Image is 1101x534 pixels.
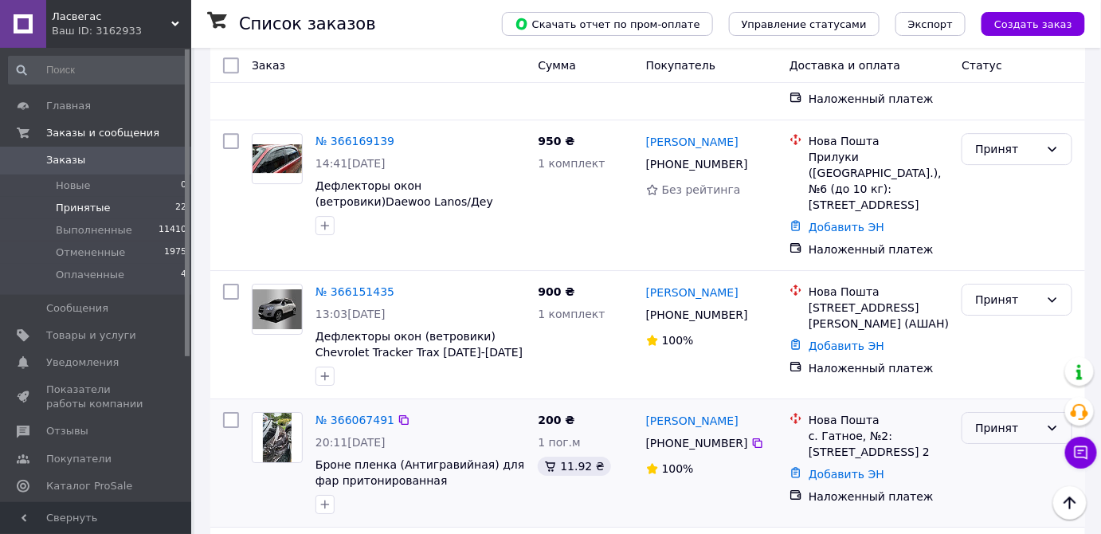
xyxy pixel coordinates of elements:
[975,140,1040,158] div: Принят
[538,59,576,72] span: Сумма
[538,308,605,320] span: 1 комплект
[315,330,523,391] a: Дефлекторы окон (ветровики) Chevrolet Tracker Trax [DATE]-[DATE] / Opel Mokka [DATE]-[DATE] (Auto...
[46,479,132,493] span: Каталог ProSale
[263,413,291,462] img: Фото товару
[239,14,376,33] h1: Список заказов
[809,300,949,332] div: [STREET_ADDRESS][PERSON_NAME] (АШАН)
[975,419,1040,437] div: Принят
[809,360,949,376] div: Наложенный платеж
[46,301,108,316] span: Сообщения
[315,135,394,147] a: № 366169139
[502,12,713,36] button: Скачать отчет по пром-оплате
[895,12,966,36] button: Экспорт
[662,334,694,347] span: 100%
[315,285,394,298] a: № 366151435
[181,179,186,193] span: 0
[56,268,124,282] span: Оплаченные
[538,457,610,476] div: 11.92 ₴
[252,412,303,463] a: Фото товару
[538,285,574,298] span: 900 ₴
[962,59,1002,72] span: Статус
[46,153,85,167] span: Заказы
[646,437,748,450] span: [PHONE_NUMBER]
[538,436,580,449] span: 1 пог.м
[46,99,91,113] span: Главная
[809,91,949,107] div: Наложенный платеж
[809,284,949,300] div: Нова Пошта
[164,245,186,260] span: 1975
[56,201,111,215] span: Принятые
[8,56,188,84] input: Поиск
[809,468,884,481] a: Добавить ЭН
[742,18,867,30] span: Управление статусами
[646,134,739,150] a: [PERSON_NAME]
[315,458,524,487] a: Броне пленка (Антигравийная) для фар притонированная
[646,158,748,171] span: [PHONE_NUMBER]
[56,245,125,260] span: Отмененные
[809,221,884,234] a: Добавить ЭН
[46,383,147,411] span: Показатели работы компании
[46,126,159,140] span: Заказы и сообщения
[315,436,386,449] span: 20:11[DATE]
[315,308,386,320] span: 13:03[DATE]
[809,489,949,505] div: Наложенный платеж
[729,12,880,36] button: Управление статусами
[538,414,574,426] span: 200 ₴
[809,340,884,352] a: Добавить ЭН
[46,424,88,438] span: Отзывы
[253,144,302,172] img: Фото товару
[56,223,132,238] span: Выполненные
[181,268,186,282] span: 4
[315,414,394,426] a: № 366067491
[252,133,303,184] a: Фото товару
[662,183,741,196] span: Без рейтинга
[538,157,605,170] span: 1 комплект
[175,201,186,215] span: 22
[646,413,739,429] a: [PERSON_NAME]
[1065,437,1097,469] button: Чат с покупателем
[515,17,700,31] span: Скачать отчет по пром-оплате
[646,308,748,321] span: [PHONE_NUMBER]
[253,289,302,329] img: Фото товару
[52,10,171,24] span: Ласвегас
[46,355,119,370] span: Уведомления
[790,59,900,72] span: Доставка и оплата
[662,462,694,475] span: 100%
[252,284,303,335] a: Фото товару
[56,179,91,193] span: Новые
[646,59,716,72] span: Покупатель
[1053,486,1087,520] button: Наверх
[966,17,1085,29] a: Создать заказ
[646,285,739,300] a: [PERSON_NAME]
[975,291,1040,308] div: Принят
[809,428,949,460] div: с. Гатное, №2: [STREET_ADDRESS] 2
[315,179,505,240] a: Дефлекторы окон (ветровики)Daewoo Lanos/Деу Ланос [DATE]-[DATE] (Autoclover/[GEOGRAPHIC_DATA])
[46,328,136,343] span: Товары и услуги
[538,135,574,147] span: 950 ₴
[315,157,386,170] span: 14:41[DATE]
[809,412,949,428] div: Нова Пошта
[159,223,186,238] span: 11410
[809,133,949,149] div: Нова Пошта
[809,149,949,213] div: Прилуки ([GEOGRAPHIC_DATA].), №6 (до 10 кг): [STREET_ADDRESS]
[908,18,953,30] span: Экспорт
[52,24,191,38] div: Ваш ID: 3162933
[252,59,285,72] span: Заказ
[994,18,1072,30] span: Создать заказ
[981,12,1085,36] button: Создать заказ
[46,452,112,466] span: Покупатели
[809,241,949,257] div: Наложенный платеж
